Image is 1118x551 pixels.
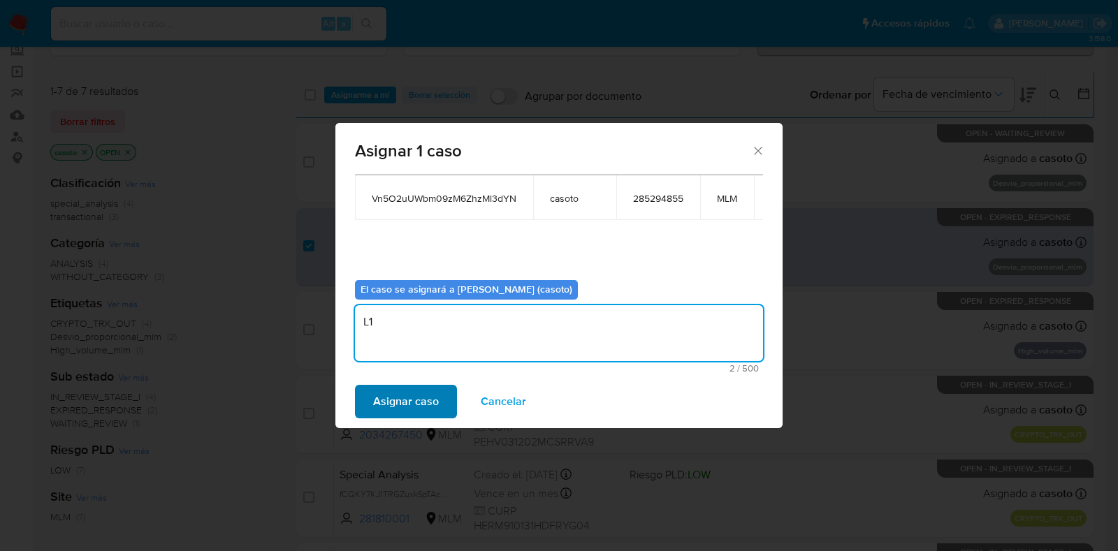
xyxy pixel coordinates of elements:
span: Asignar caso [373,386,439,417]
span: MLM [717,192,737,205]
button: Asignar caso [355,385,457,418]
span: 285294855 [633,192,683,205]
span: Asignar 1 caso [355,142,751,159]
textarea: L1 [355,305,763,361]
span: Cancelar [481,386,526,417]
span: Máximo 500 caracteres [359,364,759,373]
button: Cerrar ventana [751,144,764,156]
b: El caso se asignará a [PERSON_NAME] (casoto) [361,282,572,296]
span: Vn5O2uUWbm09zM6ZhzMl3dYN [372,192,516,205]
button: Cancelar [463,385,544,418]
div: assign-modal [335,123,783,428]
span: casoto [550,192,600,205]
